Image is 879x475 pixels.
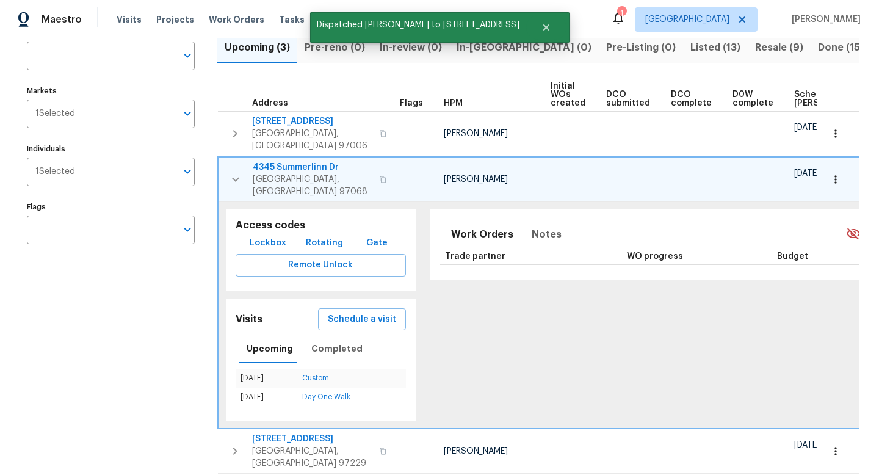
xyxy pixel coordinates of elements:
[526,15,566,40] button: Close
[253,161,372,173] span: 4345 Summerlinn Dr
[532,226,562,243] span: Notes
[236,219,406,232] h5: Access codes
[301,232,348,255] button: Rotating
[794,123,820,132] span: [DATE]
[302,374,329,382] a: Custom
[551,82,585,107] span: Initial WOs created
[236,369,297,388] td: [DATE]
[318,308,406,331] button: Schedule a visit
[755,39,803,56] span: Resale (9)
[42,13,82,26] span: Maestro
[27,203,195,211] label: Flags
[606,90,650,107] span: DCO submitted
[733,90,773,107] span: D0W complete
[225,39,290,56] span: Upcoming (3)
[236,313,262,326] h5: Visits
[444,129,508,138] span: [PERSON_NAME]
[444,99,463,107] span: HPM
[35,167,75,177] span: 1 Selected
[457,39,591,56] span: In-[GEOGRAPHIC_DATA] (0)
[117,13,142,26] span: Visits
[671,90,712,107] span: DCO complete
[179,105,196,122] button: Open
[179,47,196,64] button: Open
[787,13,861,26] span: [PERSON_NAME]
[302,393,350,401] a: Day One Walk
[362,236,391,251] span: Gate
[252,115,372,128] span: [STREET_ADDRESS]
[305,39,365,56] span: Pre-reno (0)
[252,445,372,470] span: [GEOGRAPHIC_DATA], [GEOGRAPHIC_DATA] 97229
[252,99,288,107] span: Address
[252,128,372,152] span: [GEOGRAPHIC_DATA], [GEOGRAPHIC_DATA] 97006
[357,232,396,255] button: Gate
[380,39,442,56] span: In-review (0)
[400,99,423,107] span: Flags
[253,173,372,198] span: [GEOGRAPHIC_DATA], [GEOGRAPHIC_DATA] 97068
[156,13,194,26] span: Projects
[606,39,676,56] span: Pre-Listing (0)
[252,433,372,445] span: [STREET_ADDRESS]
[794,169,820,178] span: [DATE]
[627,252,683,261] span: WO progress
[617,7,626,20] div: 1
[311,341,363,357] span: Completed
[794,90,863,107] span: Scheduled [PERSON_NAME]
[245,232,291,255] button: Lockbox
[794,441,820,449] span: [DATE]
[179,221,196,238] button: Open
[690,39,740,56] span: Listed (13)
[645,13,729,26] span: [GEOGRAPHIC_DATA]
[209,13,264,26] span: Work Orders
[245,258,396,273] span: Remote Unlock
[236,388,297,406] td: [DATE]
[27,87,195,95] label: Markets
[818,39,870,56] span: Done (157)
[444,447,508,455] span: [PERSON_NAME]
[179,163,196,180] button: Open
[777,252,808,261] span: Budget
[279,15,305,24] span: Tasks
[310,12,526,38] span: Dispatched [PERSON_NAME] to [STREET_ADDRESS]
[250,236,286,251] span: Lockbox
[247,341,293,357] span: Upcoming
[328,312,396,327] span: Schedule a visit
[236,254,406,277] button: Remote Unlock
[27,145,195,153] label: Individuals
[35,109,75,119] span: 1 Selected
[306,236,343,251] span: Rotating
